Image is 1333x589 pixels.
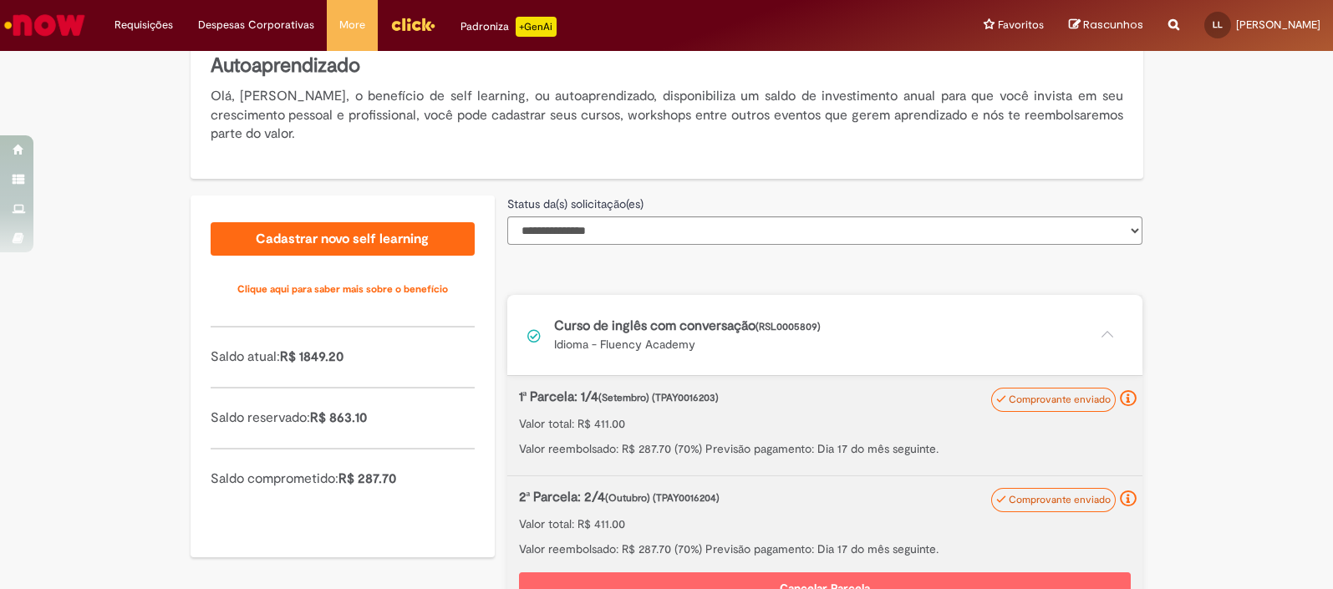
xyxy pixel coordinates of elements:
span: Comprovante enviado [1009,393,1111,406]
p: Saldo reservado: [211,409,475,428]
a: Clique aqui para saber mais sobre o benefício [211,272,475,306]
p: Valor reembolsado: R$ 287.70 (70%) Previsão pagamento: Dia 17 do mês seguinte. [519,440,1131,457]
a: Rascunhos [1069,18,1143,33]
p: Saldo comprometido: [211,470,475,489]
img: click_logo_yellow_360x200.png [390,12,435,37]
span: LL [1213,19,1223,30]
i: Seu comprovante foi enviado e recebido pelo now. Para folha Ambev: passará para aprovação de seu ... [1120,490,1137,507]
p: Valor reembolsado: R$ 287.70 (70%) Previsão pagamento: Dia 17 do mês seguinte. [519,541,1131,557]
span: Comprovante enviado [1009,493,1111,506]
span: R$ 287.70 [338,470,396,487]
span: More [339,17,365,33]
p: Olá, [PERSON_NAME], o benefício de self learning, ou autoaprendizado, disponibiliza um saldo de i... [211,87,1123,145]
label: Status da(s) solicitação(es) [507,195,644,212]
span: [PERSON_NAME] [1236,18,1320,32]
p: 2ª Parcela: 2/4 [519,488,1043,507]
span: (Outubro) (TPAY0016204) [605,491,720,505]
p: +GenAi [516,17,557,37]
span: Favoritos [998,17,1044,33]
span: R$ 1849.20 [280,348,343,365]
span: (Setembro) (TPAY0016203) [598,391,719,404]
span: Rascunhos [1083,17,1143,33]
p: Saldo atual: [211,348,475,367]
img: ServiceNow [2,8,88,42]
a: Cadastrar novo self learning [211,222,475,256]
p: 1ª Parcela: 1/4 [519,388,1043,407]
div: Padroniza [460,17,557,37]
p: Valor total: R$ 411.00 [519,515,1131,532]
p: Valor total: R$ 411.00 [519,415,1131,432]
i: Seu comprovante foi enviado e recebido pelo now. Para folha Ambev: passará para aprovação de seu ... [1120,390,1137,407]
span: R$ 863.10 [310,409,367,426]
span: Requisições [114,17,173,33]
h5: Autoaprendizado [211,52,1123,80]
span: Despesas Corporativas [198,17,314,33]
